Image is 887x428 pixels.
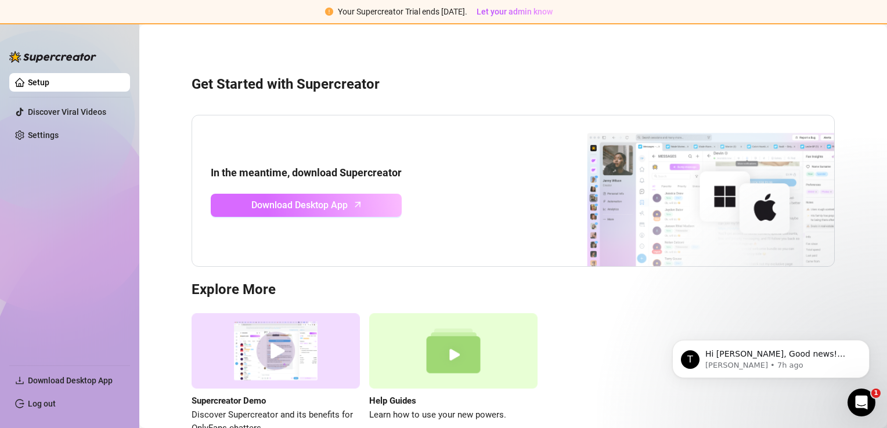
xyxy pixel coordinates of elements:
[28,130,59,140] a: Settings
[338,7,467,16] span: Your Supercreator Trial ends [DATE].
[211,166,402,179] strong: In the meantime, download Supercreator
[325,8,333,16] span: exclamation-circle
[9,51,96,63] img: logo-BBDzfeDw.svg
[369,396,416,406] strong: Help Guides
[369,408,538,422] span: Learn how to use your new powers.
[192,75,835,94] h3: Get Started with Supercreator
[28,78,49,87] a: Setup
[369,313,538,389] img: help guides
[477,7,553,16] span: Let your admin know
[192,396,266,406] strong: Supercreator Demo
[655,315,887,397] iframe: Intercom notifications message
[28,376,113,385] span: Download Desktop App
[848,389,875,416] iframe: Intercom live chat
[192,313,360,389] img: supercreator demo
[28,107,106,117] a: Discover Viral Videos
[871,389,881,398] span: 1
[28,399,56,408] a: Log out
[472,5,557,19] button: Let your admin know
[251,198,348,212] span: Download Desktop App
[211,194,402,217] a: Download Desktop Apparrow-up
[544,115,834,266] img: download app
[15,376,24,385] span: download
[192,281,835,299] h3: Explore More
[351,198,365,211] span: arrow-up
